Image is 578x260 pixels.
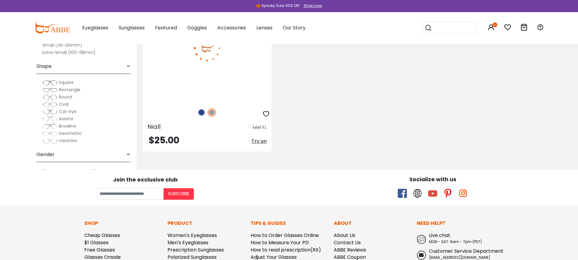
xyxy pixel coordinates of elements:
[292,175,574,183] div: Socialize with us
[127,147,130,162] span: -
[251,246,321,253] a: How to read prescription(RX)
[251,220,328,227] p: Tips & Guides
[42,49,96,56] label: Extra-Small (100-118mm)
[334,246,366,253] a: ABBE Reviews
[167,220,245,227] p: Product
[59,101,69,107] span: Oval
[59,130,82,136] span: Geometric
[93,167,102,174] label: Men
[42,116,58,122] img: Aviator.png
[417,220,494,227] p: Need Help?
[84,220,161,227] p: Shop
[42,138,58,144] img: Varieties.png
[36,59,52,74] span: Shape
[429,239,482,244] span: MON - SAT: 9am - 7pm (PST)
[59,79,74,85] span: Square
[59,87,80,93] span: Rectangle
[42,80,58,86] img: Square.png
[127,59,130,74] span: -
[42,167,59,174] label: Women
[304,3,322,8] div: Shop now
[187,24,207,31] span: Goggles
[119,24,145,31] span: Sunglasses
[429,255,490,260] span: [EMAIL_ADDRESS][DOMAIN_NAME]
[42,42,82,49] label: Small (119-125mm)
[42,131,58,137] img: Geometric.png
[334,239,361,246] a: Contact Us
[82,24,108,31] span: Eyeglasses
[84,246,115,253] a: Free Glasses
[5,174,286,184] div: Join the exclusive club
[59,138,77,144] span: Varieties
[84,232,120,239] a: Cheap Glasses
[59,116,74,122] span: Aviator
[256,24,272,31] span: Lenses
[59,94,72,100] span: Round
[155,24,177,31] span: Featured
[428,189,437,198] span: youtube
[334,232,355,239] a: About Us
[208,108,216,116] img: Gray
[164,188,194,200] button: Subscribe
[42,109,58,115] img: Cat-Eye.png
[252,138,267,145] span: Try on
[429,232,450,239] span: Live chat
[198,108,205,116] img: Blue
[34,22,70,33] img: abbeglasses.com
[417,232,494,245] a: Live chat MON - SAT: 9am - 7pm (PST)
[42,87,58,93] img: Rectangle.png
[167,232,217,239] a: Women's Eyeglasses
[253,125,260,130] img: size ruler
[398,189,407,198] span: facebook
[59,108,76,115] span: Cat-Eye
[283,24,306,31] span: Our Story
[301,3,322,8] a: Shop now
[251,239,309,246] a: How to Measure Your PD
[256,3,300,8] div: 🎃 Spooky Sale 45% Off!
[217,24,246,31] span: Accessories
[149,134,179,147] span: $25.00
[42,123,58,129] img: Browline.png
[36,147,55,162] span: Gender
[334,220,411,227] p: About
[413,189,422,198] span: twitter
[42,102,58,108] img: Oval.png
[262,124,267,131] div: XL
[252,136,267,147] button: Try on
[59,123,76,129] span: Browline
[84,239,109,246] a: $1 Glasses
[147,122,161,131] span: Niall
[458,189,468,198] span: instagram
[42,94,58,100] img: Round.png
[443,189,452,198] span: pinterest
[167,246,224,253] a: Prescription Sunglasses
[251,232,319,239] a: How to Order Glasses Online
[429,248,503,255] span: Customer Service Department
[167,239,208,246] a: Men's Eyeglasses
[97,188,164,200] input: Your email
